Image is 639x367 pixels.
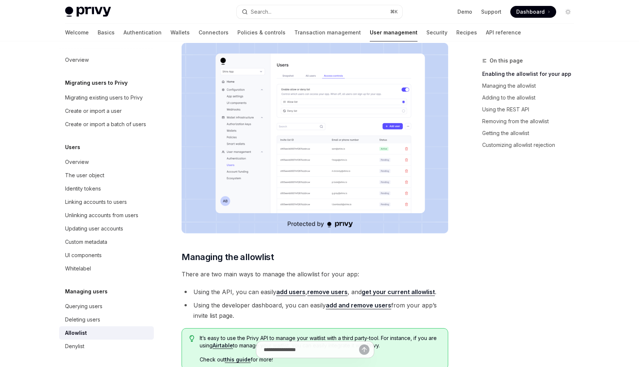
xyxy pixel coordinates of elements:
[237,24,285,41] a: Policies & controls
[65,93,143,102] div: Migrating existing users to Privy
[59,155,154,169] a: Overview
[170,24,190,41] a: Wallets
[251,7,271,16] div: Search...
[59,182,154,195] a: Identity tokens
[390,9,398,15] span: ⌘ K
[562,6,574,18] button: Toggle dark mode
[182,300,448,321] li: Using the developer dashboard, you can easily from your app’s invite list page.
[65,302,102,311] div: Querying users
[59,249,154,262] a: UI components
[359,344,369,355] button: Send message
[510,6,556,18] a: Dashboard
[65,287,108,296] h5: Managing users
[65,264,91,273] div: Whitelabel
[59,91,154,104] a: Migrating existing users to Privy
[482,127,580,139] a: Getting the allowlist
[59,222,154,235] a: Updating user accounts
[182,269,448,279] span: There are two main ways to manage the allowlist for your app:
[98,24,115,41] a: Basics
[200,334,440,349] span: It’s easy to use the Privy API to manage your waitlist with a third party-tool. For instance, if ...
[59,300,154,313] a: Querying users
[482,115,580,127] a: Removing from the allowlist
[199,24,229,41] a: Connectors
[59,235,154,249] a: Custom metadata
[182,251,274,263] span: Managing the allowlist
[59,169,154,182] a: The user object
[59,262,154,275] a: Whitelabel
[65,143,80,152] h5: Users
[65,251,102,260] div: UI components
[65,107,122,115] div: Create or import a user
[482,139,580,151] a: Customizing allowlist rejection
[65,342,84,351] div: Denylist
[294,24,361,41] a: Transaction management
[65,24,89,41] a: Welcome
[276,288,305,296] a: add users
[426,24,447,41] a: Security
[65,238,107,246] div: Custom metadata
[59,209,154,222] a: Unlinking accounts from users
[456,24,477,41] a: Recipes
[65,224,123,233] div: Updating user accounts
[457,8,472,16] a: Demo
[65,55,89,64] div: Overview
[189,335,195,342] svg: Tip
[370,24,417,41] a: User management
[481,8,501,16] a: Support
[59,313,154,326] a: Deleting users
[59,118,154,131] a: Create or import a batch of users
[326,302,391,309] a: add and remove users
[65,315,100,324] div: Deleting users
[307,288,348,296] a: remove users
[65,329,87,337] div: Allowlist
[65,171,104,180] div: The user object
[59,195,154,209] a: Linking accounts to users
[65,184,101,193] div: Identity tokens
[65,211,138,220] div: Unlinking accounts from users
[59,340,154,353] a: Denylist
[237,5,402,18] button: Search...⌘K
[65,158,89,166] div: Overview
[65,7,111,17] img: light logo
[65,198,127,206] div: Linking accounts to users
[482,80,580,92] a: Managing the allowlist
[59,326,154,340] a: Allowlist
[482,104,580,115] a: Using the REST API
[65,78,128,87] h5: Migrating users to Privy
[124,24,162,41] a: Authentication
[362,288,435,296] a: get your current allowlist
[486,24,521,41] a: API reference
[182,287,448,297] li: Using the API, you can easily , , and .
[482,92,580,104] a: Adding to the allowlist
[490,56,523,65] span: On this page
[516,8,545,16] span: Dashboard
[59,53,154,67] a: Overview
[59,104,154,118] a: Create or import a user
[482,68,580,80] a: Enabling the allowlist for your app
[182,43,448,233] img: images/Allow.png
[65,120,146,129] div: Create or import a batch of users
